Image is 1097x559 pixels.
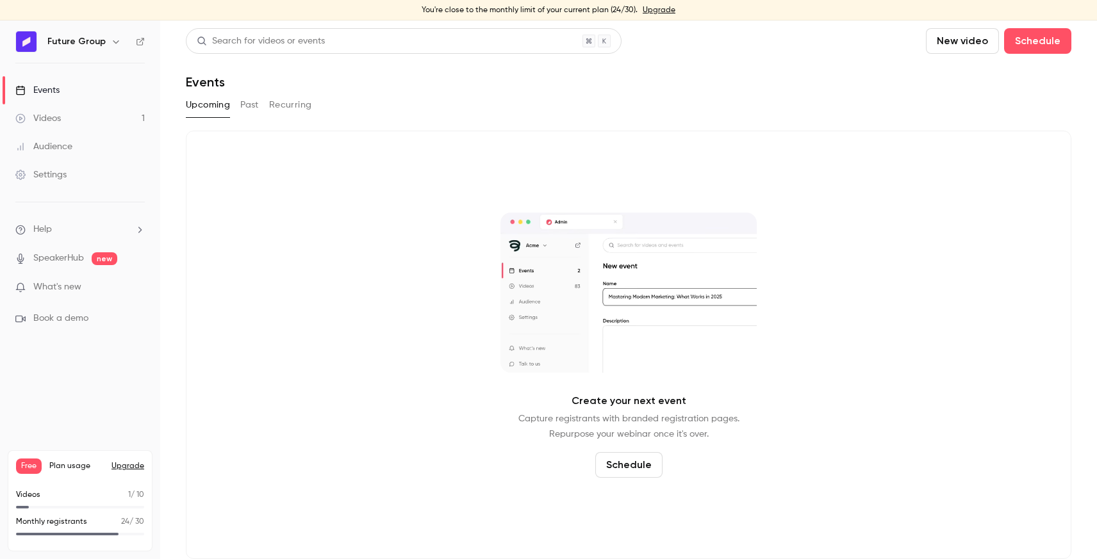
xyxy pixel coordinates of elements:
[16,31,37,52] img: Future Group
[15,140,72,153] div: Audience
[129,282,145,293] iframe: Noticeable Trigger
[15,223,145,236] li: help-dropdown-opener
[33,312,88,325] span: Book a demo
[926,28,999,54] button: New video
[47,35,106,48] h6: Future Group
[518,411,739,442] p: Capture registrants with branded registration pages. Repurpose your webinar once it's over.
[16,489,40,501] p: Videos
[128,489,144,501] p: / 10
[128,491,131,499] span: 1
[33,223,52,236] span: Help
[16,516,87,528] p: Monthly registrants
[121,518,129,526] span: 24
[186,74,225,90] h1: Events
[33,252,84,265] a: SpeakerHub
[111,461,144,471] button: Upgrade
[1004,28,1071,54] button: Schedule
[595,452,663,478] button: Schedule
[643,5,675,15] a: Upgrade
[92,252,117,265] span: new
[186,95,230,115] button: Upcoming
[15,168,67,181] div: Settings
[121,516,144,528] p: / 30
[240,95,259,115] button: Past
[269,95,312,115] button: Recurring
[16,458,42,474] span: Free
[572,393,686,409] p: Create your next event
[197,35,325,48] div: Search for videos or events
[15,84,60,97] div: Events
[49,461,104,471] span: Plan usage
[33,280,81,294] span: What's new
[15,112,61,125] div: Videos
